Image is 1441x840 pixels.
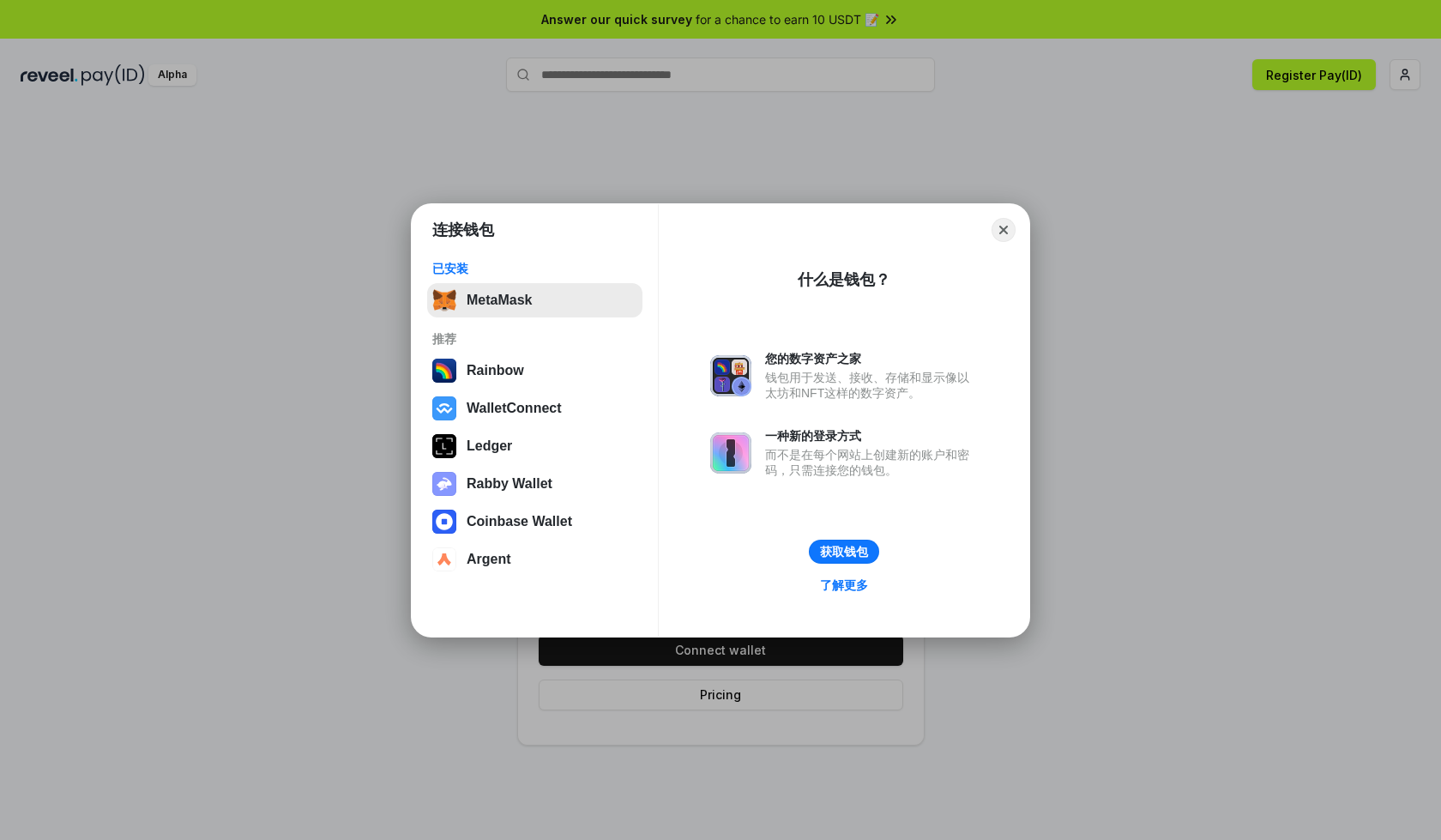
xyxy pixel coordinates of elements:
[432,331,637,347] div: 推荐
[432,547,456,571] img: svg+xml,%3Csvg%20width%3D%2228%22%20height%3D%2228%22%20viewBox%3D%220%200%2028%2028%22%20fill%3D...
[467,552,511,567] div: Argent
[427,542,642,577] button: Argent
[432,261,637,276] div: 已安装
[710,432,751,474] img: svg+xml,%3Csvg%20xmlns%3D%22http%3A%2F%2Fwww.w3.org%2F2000%2Fsvg%22%20fill%3D%22none%22%20viewBox...
[467,438,512,454] div: Ledger
[467,293,532,308] div: MetaMask
[992,218,1016,242] button: Close
[810,574,878,596] a: 了解更多
[467,401,562,416] div: WalletConnect
[809,540,879,564] button: 获取钱包
[432,220,494,240] h1: 连接钱包
[427,505,642,539] button: Coinbase Wallet
[467,363,524,378] div: Rainbow
[765,428,978,444] div: 一种新的登录方式
[427,354,642,388] button: Rainbow
[432,396,456,420] img: svg+xml,%3Csvg%20width%3D%2228%22%20height%3D%2228%22%20viewBox%3D%220%200%2028%2028%22%20fill%3D...
[427,467,642,501] button: Rabby Wallet
[432,359,456,383] img: svg+xml,%3Csvg%20width%3D%22120%22%20height%3D%22120%22%20viewBox%3D%220%200%20120%20120%22%20fil...
[710,355,751,396] img: svg+xml,%3Csvg%20xmlns%3D%22http%3A%2F%2Fwww.w3.org%2F2000%2Fsvg%22%20fill%3D%22none%22%20viewBox...
[765,447,978,478] div: 而不是在每个网站上创建新的账户和密码，只需连接您的钱包。
[467,476,552,492] div: Rabby Wallet
[765,351,978,366] div: 您的数字资产之家
[432,288,456,312] img: svg+xml,%3Csvg%20fill%3D%22none%22%20height%3D%2233%22%20viewBox%3D%220%200%2035%2033%22%20width%...
[820,577,868,593] div: 了解更多
[432,434,456,458] img: svg+xml,%3Csvg%20xmlns%3D%22http%3A%2F%2Fwww.w3.org%2F2000%2Fsvg%22%20width%3D%2228%22%20height%3...
[432,510,456,534] img: svg+xml,%3Csvg%20width%3D%2228%22%20height%3D%2228%22%20viewBox%3D%220%200%2028%2028%22%20fill%3D...
[427,429,642,463] button: Ledger
[765,370,978,401] div: 钱包用于发送、接收、存储和显示像以太坊和NFT这样的数字资产。
[432,472,456,496] img: svg+xml,%3Csvg%20xmlns%3D%22http%3A%2F%2Fwww.w3.org%2F2000%2Fsvg%22%20fill%3D%22none%22%20viewBox...
[427,283,642,317] button: MetaMask
[798,269,890,290] div: 什么是钱包？
[820,544,868,559] div: 获取钱包
[427,391,642,426] button: WalletConnect
[467,514,572,529] div: Coinbase Wallet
